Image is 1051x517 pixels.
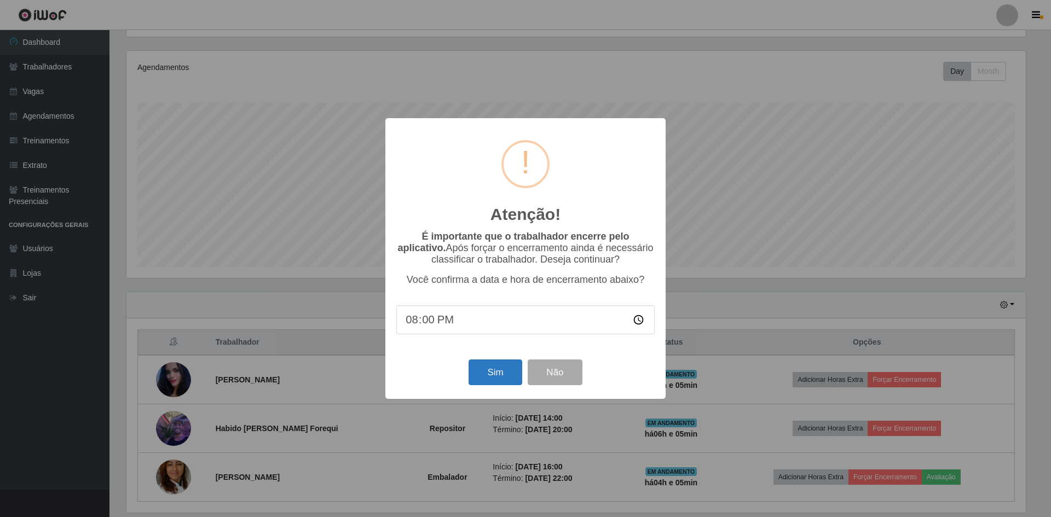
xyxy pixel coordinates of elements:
button: Não [528,359,582,385]
p: Você confirma a data e hora de encerramento abaixo? [396,274,655,286]
b: É importante que o trabalhador encerre pelo aplicativo. [397,231,629,253]
p: Após forçar o encerramento ainda é necessário classificar o trabalhador. Deseja continuar? [396,231,655,265]
button: Sim [469,359,522,385]
h2: Atenção! [490,205,561,224]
